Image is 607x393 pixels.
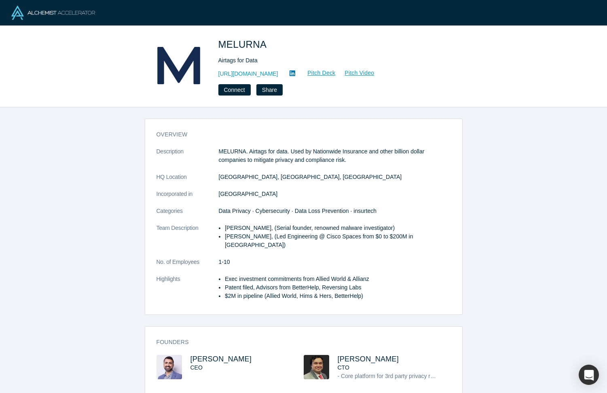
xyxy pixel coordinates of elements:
li: Exec investment commitments from Allied World & Allianz [225,275,451,283]
button: Share [256,84,283,96]
a: Pitch Video [336,68,374,78]
li: [PERSON_NAME], (Serial founder, renowned malware investigator) [225,224,451,232]
a: Pitch Deck [298,68,336,78]
span: CTO [338,364,349,371]
dt: Categories [157,207,219,224]
img: Sam Jadali's Profile Image [157,355,182,379]
dd: [GEOGRAPHIC_DATA], [GEOGRAPHIC_DATA], [GEOGRAPHIC_DATA] [219,173,451,181]
button: Connect [218,84,251,96]
img: Alchemist Logo [11,6,95,20]
li: $2M in pipeline (Allied World, Hims & Hers, BetterHelp) [225,292,451,300]
dt: Highlights [157,275,219,309]
dd: [GEOGRAPHIC_DATA] [219,190,451,198]
dt: No. of Employees [157,258,219,275]
img: Abhishek Bhattacharyya's Profile Image [304,355,329,379]
h3: Founders [157,338,440,346]
div: Airtags for Data [218,56,445,65]
span: Data Privacy · Cybersecurity · Data Loss Prevention · insurtech [219,208,377,214]
h3: overview [157,130,440,139]
a: [PERSON_NAME] [190,355,252,363]
span: MELURNA [218,39,269,50]
dt: Team Description [157,224,219,258]
p: MELURNA. Airtags for data. Used by Nationwide Insurance and other billion dollar companies to mit... [219,147,451,164]
dt: Description [157,147,219,173]
a: [PERSON_NAME] [338,355,399,363]
a: [URL][DOMAIN_NAME] [218,70,278,78]
dt: Incorporated in [157,190,219,207]
span: CEO [190,364,203,371]
li: [PERSON_NAME], (Led Engineering @ Cisco Spaces from $0 to $200M in [GEOGRAPHIC_DATA]) [225,232,451,249]
img: MELURNA's Logo [150,37,207,94]
dd: 1-10 [219,258,451,266]
li: Patent filed, Advisors from BetterHelp, Reversing Labs [225,283,451,292]
dt: HQ Location [157,173,219,190]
